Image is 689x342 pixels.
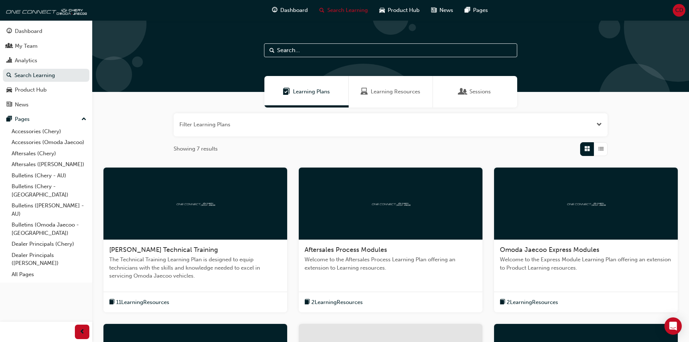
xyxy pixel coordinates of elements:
a: All Pages [9,269,89,280]
span: prev-icon [80,328,85,337]
a: Bulletins (Chery - AU) [9,170,89,181]
a: guage-iconDashboard [266,3,314,18]
a: Learning PlansLearning Plans [264,76,349,107]
a: search-iconSearch Learning [314,3,374,18]
span: CD [675,6,683,14]
span: Sessions [459,88,467,96]
span: people-icon [7,43,12,50]
span: 2 Learning Resources [507,298,558,307]
span: guage-icon [272,6,277,15]
span: book-icon [500,298,505,307]
span: news-icon [7,102,12,108]
span: chart-icon [7,58,12,64]
a: pages-iconPages [459,3,494,18]
span: Dashboard [280,6,308,14]
span: car-icon [7,87,12,93]
button: DashboardMy TeamAnalyticsSearch LearningProduct HubNews [3,23,89,113]
a: Dealer Principals ([PERSON_NAME]) [9,250,89,269]
img: oneconnect [175,200,215,207]
a: Analytics [3,54,89,67]
a: oneconnect[PERSON_NAME] Technical TrainingThe Technical Training Learning Plan is designed to equ... [103,168,287,313]
div: Analytics [15,56,37,65]
button: book-icon11LearningResources [109,298,169,307]
span: Product Hub [388,6,420,14]
div: Pages [15,115,30,123]
a: Aftersales (Chery) [9,148,89,159]
span: book-icon [109,298,115,307]
div: Open Intercom Messenger [664,317,682,335]
a: News [3,98,89,111]
span: search-icon [319,6,324,15]
span: up-icon [81,115,86,124]
span: The Technical Training Learning Plan is designed to equip technicians with the skills and knowled... [109,256,281,280]
span: Pages [473,6,488,14]
img: oneconnect [4,3,87,17]
span: pages-icon [7,116,12,123]
span: guage-icon [7,28,12,35]
button: Pages [3,113,89,126]
input: Search... [264,43,517,57]
img: oneconnect [371,200,411,207]
div: Dashboard [15,27,42,35]
span: Search [269,46,275,55]
a: Accessories (Chery) [9,126,89,137]
span: Welcome to the Aftersales Process Learning Plan offering an extension to Learning resources. [305,256,477,272]
a: oneconnectAftersales Process ModulesWelcome to the Aftersales Process Learning Plan offering an e... [299,168,482,313]
a: car-iconProduct Hub [374,3,425,18]
a: Accessories (Omoda Jaecoo) [9,137,89,148]
div: News [15,101,29,109]
a: Learning ResourcesLearning Resources [349,76,433,107]
span: Learning Resources [371,88,420,96]
a: Bulletins (Chery - [GEOGRAPHIC_DATA]) [9,181,89,200]
span: 2 Learning Resources [311,298,363,307]
a: Aftersales ([PERSON_NAME]) [9,159,89,170]
span: Sessions [469,88,491,96]
a: Bulletins ([PERSON_NAME] - AU) [9,200,89,219]
a: Search Learning [3,69,89,82]
span: List [598,145,604,153]
span: Learning Plans [283,88,290,96]
span: search-icon [7,72,12,79]
span: Omoda Jaecoo Express Modules [500,246,599,254]
a: news-iconNews [425,3,459,18]
button: book-icon2LearningResources [500,298,558,307]
span: 11 Learning Resources [116,298,169,307]
span: book-icon [305,298,310,307]
div: Product Hub [15,86,47,94]
a: oneconnectOmoda Jaecoo Express ModulesWelcome to the Express Module Learning Plan offering an ext... [494,168,678,313]
a: Product Hub [3,83,89,97]
a: SessionsSessions [433,76,517,107]
span: Showing 7 results [174,145,218,153]
a: Dashboard [3,25,89,38]
span: Learning Plans [293,88,330,96]
div: My Team [15,42,38,50]
button: CD [673,4,685,17]
span: News [439,6,453,14]
a: My Team [3,39,89,53]
span: [PERSON_NAME] Technical Training [109,246,218,254]
span: Welcome to the Express Module Learning Plan offering an extension to Product Learning resources. [500,256,672,272]
span: Search Learning [327,6,368,14]
img: oneconnect [566,200,606,207]
button: book-icon2LearningResources [305,298,363,307]
a: Bulletins (Omoda Jaecoo - [GEOGRAPHIC_DATA]) [9,219,89,238]
button: Open the filter [596,121,602,129]
span: Aftersales Process Modules [305,246,387,254]
span: Grid [584,145,590,153]
a: Dealer Principals (Chery) [9,238,89,250]
span: pages-icon [465,6,470,15]
span: news-icon [431,6,437,15]
span: Learning Resources [361,88,368,96]
span: car-icon [379,6,385,15]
